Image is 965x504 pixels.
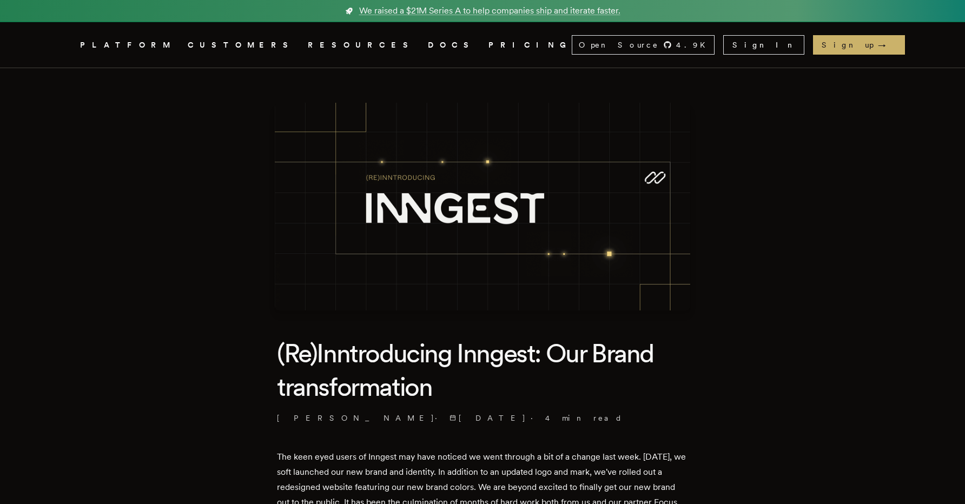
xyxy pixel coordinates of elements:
[277,336,688,404] h1: (Re)Inntroducing Inngest: Our Brand transformation
[50,22,915,68] nav: Global
[428,38,475,52] a: DOCS
[723,35,804,55] a: Sign In
[308,38,415,52] button: RESOURCES
[277,413,688,423] p: [PERSON_NAME] · ·
[359,4,620,17] span: We raised a $21M Series A to help companies ship and iterate faster.
[188,38,295,52] a: CUSTOMERS
[275,103,690,310] img: Featured image for (Re)Inntroducing Inngest: Our Brand transformation blog post
[676,39,712,50] span: 4.9 K
[545,413,623,423] span: 4 min read
[80,38,175,52] button: PLATFORM
[450,413,526,423] span: [DATE]
[813,35,905,55] a: Sign up
[878,39,896,50] span: →
[579,39,659,50] span: Open Source
[488,38,572,52] a: PRICING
